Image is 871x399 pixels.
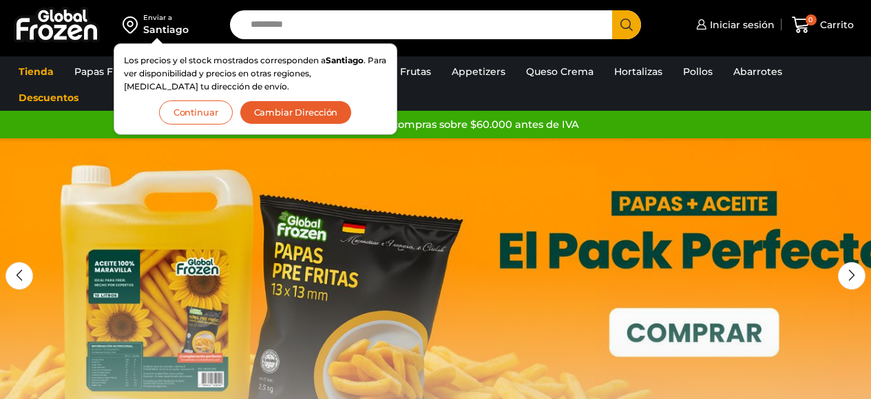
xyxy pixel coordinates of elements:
[806,14,817,25] span: 0
[607,58,669,85] a: Hortalizas
[612,10,641,39] button: Search button
[12,85,85,111] a: Descuentos
[838,262,865,290] div: Next slide
[240,100,353,125] button: Cambiar Dirección
[519,58,600,85] a: Queso Crema
[693,11,775,39] a: Iniciar sesión
[67,58,141,85] a: Papas Fritas
[123,13,143,36] img: address-field-icon.svg
[788,9,857,41] a: 0 Carrito
[726,58,789,85] a: Abarrotes
[12,58,61,85] a: Tienda
[706,18,775,32] span: Iniciar sesión
[326,55,364,65] strong: Santiago
[159,100,233,125] button: Continuar
[445,58,512,85] a: Appetizers
[6,262,33,290] div: Previous slide
[143,23,189,36] div: Santiago
[143,13,189,23] div: Enviar a
[817,18,854,32] span: Carrito
[124,54,387,94] p: Los precios y el stock mostrados corresponden a . Para ver disponibilidad y precios en otras regi...
[676,58,720,85] a: Pollos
